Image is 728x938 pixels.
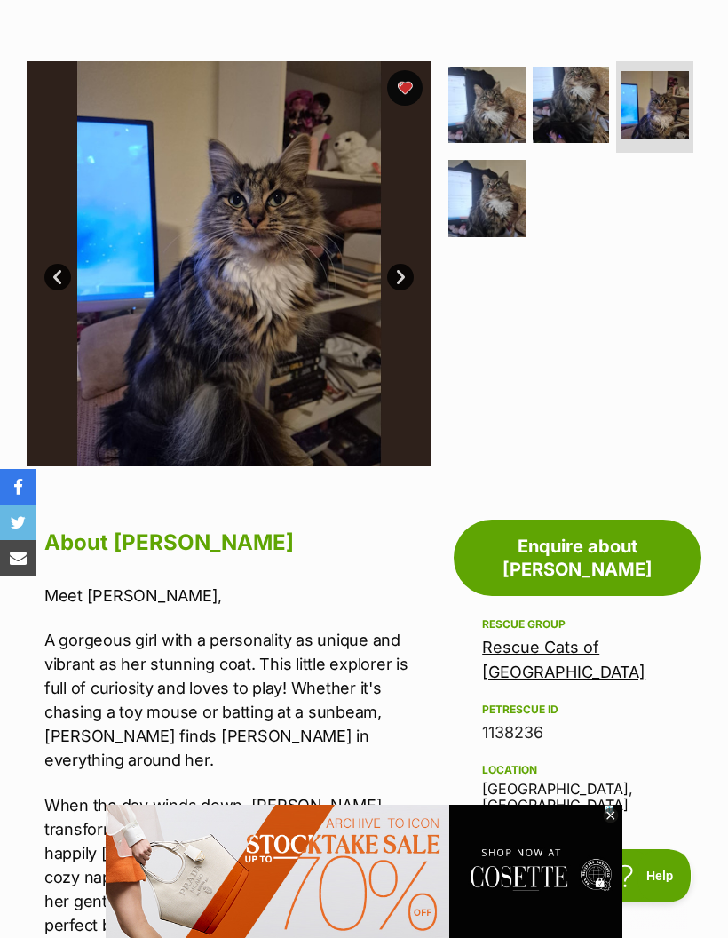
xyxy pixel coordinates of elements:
iframe: Advertisement [41,849,687,929]
p: A gorgeous girl with a personality as unique and vibrant as her stunning coat. This little explor... [44,628,431,772]
p: Meet [PERSON_NAME], [44,584,431,608]
iframe: Help Scout Beacon - Open [598,849,692,902]
a: Enquire about [PERSON_NAME] [454,520,701,596]
a: Rescue Cats of [GEOGRAPHIC_DATA] [482,638,645,681]
img: Photo of Cynthia [621,71,689,139]
h2: About [PERSON_NAME] [44,523,431,562]
div: PetRescue ID [482,703,673,717]
div: Location [482,763,673,777]
div: [GEOGRAPHIC_DATA], [GEOGRAPHIC_DATA] [482,759,673,814]
div: 1138236 [482,720,673,745]
img: Photo of Cynthia [533,67,610,144]
a: Next [387,264,414,290]
button: favourite [387,70,423,106]
div: Rescue group [482,617,673,632]
img: Photo of Cynthia [448,160,526,237]
img: Photo of Cynthia [27,61,431,466]
a: Prev [44,264,71,290]
img: Photo of Cynthia [448,67,526,144]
